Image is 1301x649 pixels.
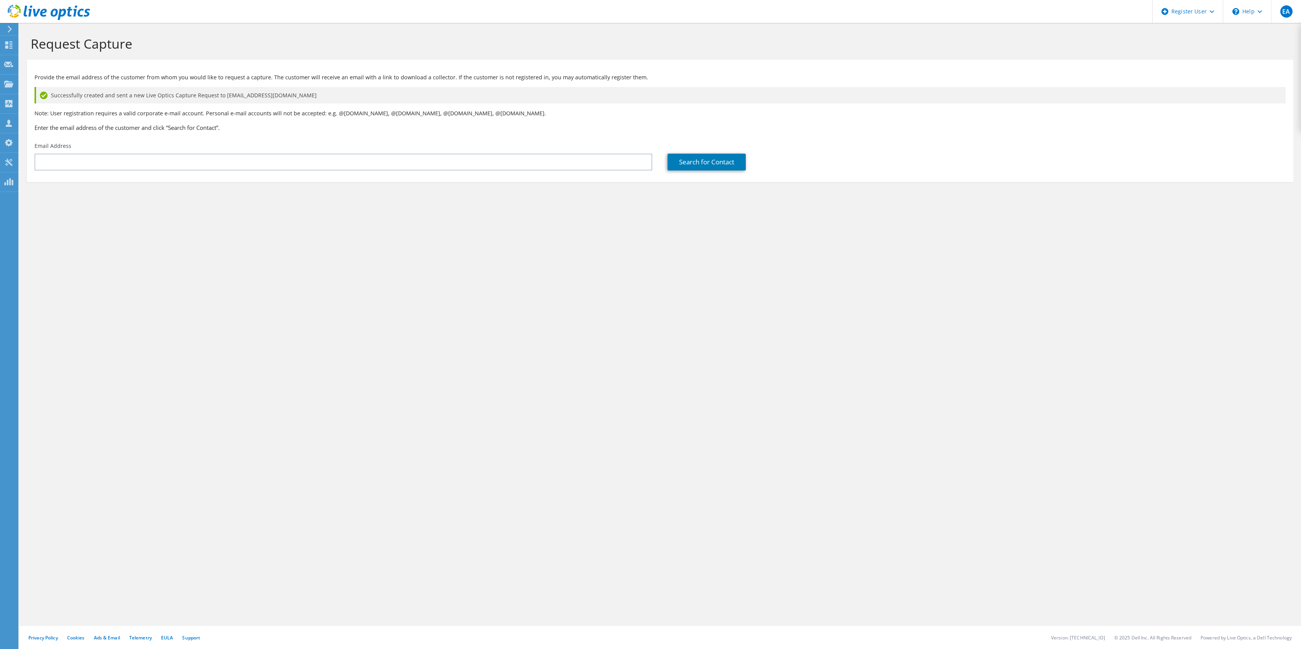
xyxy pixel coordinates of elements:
a: Support [182,634,200,641]
p: Note: User registration requires a valid corporate e-mail account. Personal e-mail accounts will ... [35,109,1286,118]
li: © 2025 Dell Inc. All Rights Reserved [1114,634,1191,641]
span: Successfully created and sent a new Live Optics Capture Request to [EMAIL_ADDRESS][DOMAIN_NAME] [51,91,317,100]
li: Powered by Live Optics, a Dell Technology [1201,634,1292,641]
a: Cookies [67,634,85,641]
h1: Request Capture [31,36,1286,52]
a: Telemetry [129,634,152,641]
a: Ads & Email [94,634,120,641]
li: Version: [TECHNICAL_ID] [1051,634,1105,641]
a: Privacy Policy [28,634,58,641]
p: Provide the email address of the customer from whom you would like to request a capture. The cust... [35,73,1286,82]
h3: Enter the email address of the customer and click “Search for Contact”. [35,123,1286,132]
svg: \n [1232,8,1239,15]
label: Email Address [35,142,71,150]
a: Search for Contact [668,154,746,170]
a: EULA [161,634,173,641]
span: EA [1280,5,1293,18]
